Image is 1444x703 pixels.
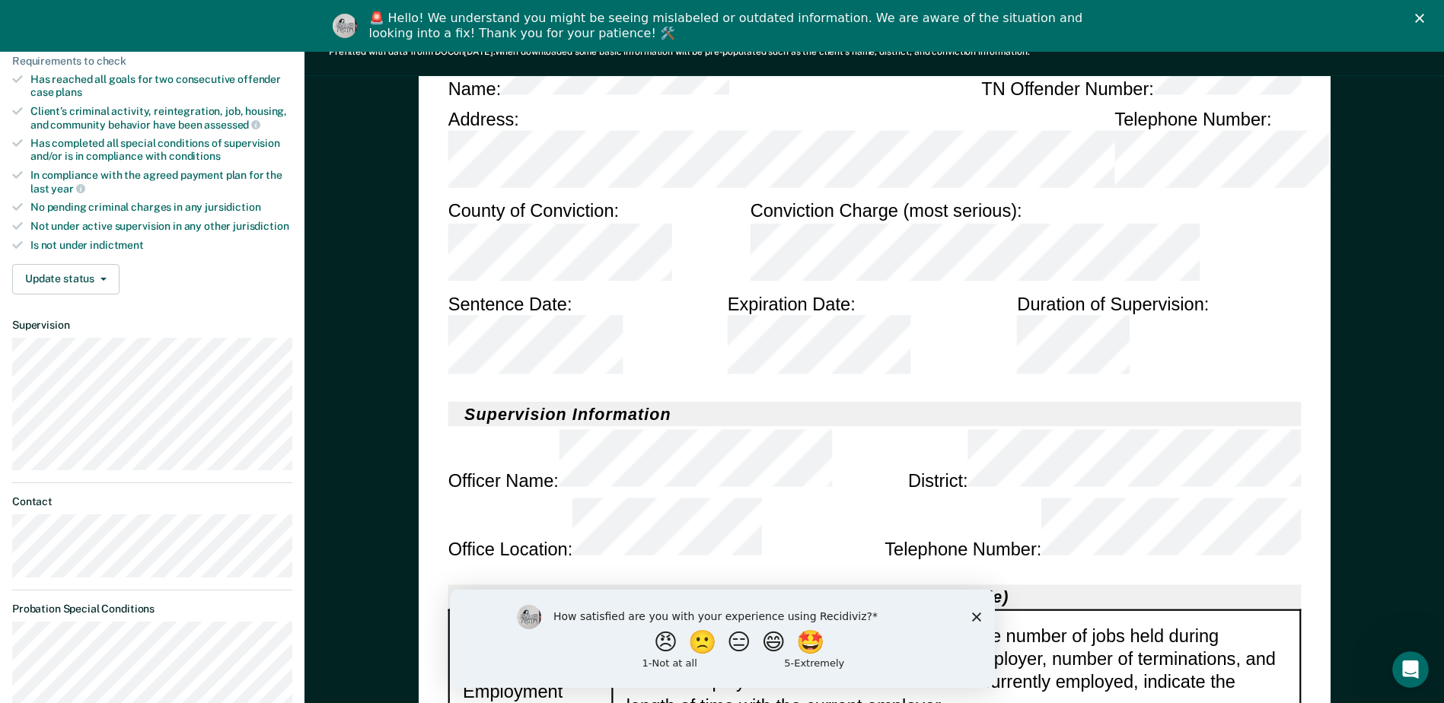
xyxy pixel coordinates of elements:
[90,239,144,251] span: indictment
[448,402,1301,426] h2: Supervision Information
[448,498,762,561] div: Office Location :
[233,220,288,232] span: jurisdiction
[30,169,292,195] div: In compliance with the agreed payment plan for the last
[1114,107,1328,193] div: Telephone Number :
[750,200,1301,286] div: Conviction Charge (most serious) :
[885,498,1301,561] div: Telephone Number :
[12,319,292,332] dt: Supervision
[448,429,832,491] div: Officer Name :
[30,201,292,214] div: No pending criminal charges in any
[12,264,120,294] button: Update status
[450,590,995,688] iframe: Survey by Kim from Recidiviz
[448,584,1301,609] h2: Supervision Summary (Enter "N/A" if the field is not applicable)
[169,150,221,162] span: conditions
[12,495,292,508] dt: Contact
[51,183,84,195] span: year
[1392,651,1429,688] iframe: Intercom live chat
[30,220,292,233] div: Not under active supervision in any other
[448,293,727,379] div: Sentence Date :
[204,119,260,131] span: assessed
[727,293,1017,379] div: Expiration Date :
[56,86,81,98] span: plans
[30,105,292,131] div: Client’s criminal activity, reintegration, job, housing, and community behavior have been
[12,603,292,616] dt: Probation Special Conditions
[30,239,292,252] div: Is not under
[30,137,292,163] div: Has completed all special conditions of supervision and/or is in compliance with
[333,14,357,38] img: Profile image for Kim
[1017,293,1301,379] div: Duration of Supervision :
[1415,14,1430,23] div: Close
[205,201,260,213] span: jursidiction
[12,55,292,68] div: Requirements to check
[908,429,1301,491] div: District :
[448,200,750,286] div: County of Conviction :
[448,107,1114,193] div: Address :
[30,73,292,99] div: Has reached all goals for two consecutive offender case
[369,11,1088,41] div: 🚨 Hello! We understand you might be seeing mislabeled or outdated information. We are aware of th...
